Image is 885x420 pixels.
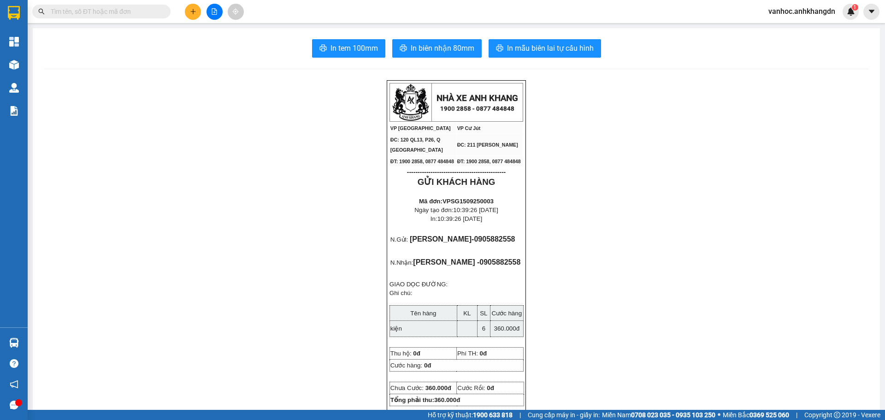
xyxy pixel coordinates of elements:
[761,6,843,17] span: vanhoc.anhkhangdn
[424,362,431,369] span: 0đ
[489,39,601,58] button: printerIn mẫu biên lai tự cấu hình
[9,83,19,93] img: warehouse-icon
[494,325,519,332] span: 360.000đ
[442,198,494,205] span: VPSG1509250003
[232,8,239,15] span: aim
[10,401,18,409] span: message
[425,385,451,391] span: 360.000đ
[400,44,407,53] span: printer
[390,362,422,369] span: Cước hàng:
[457,159,521,164] span: ĐT: 1900 2858, 0877 484848
[453,207,498,213] span: 10:39:26 [DATE]
[206,4,223,20] button: file-add
[487,385,494,391] span: 0đ
[390,325,402,332] span: kiện
[413,350,420,357] span: 0đ
[437,93,518,103] strong: NHÀ XE ANH KHANG
[457,125,481,131] span: VP Cư Jút
[491,310,522,317] span: Cước hàng
[631,411,715,419] strong: 0708 023 035 - 0935 103 250
[390,125,451,131] span: VP [GEOGRAPHIC_DATA]
[440,105,514,112] strong: 1900 2858 - 0877 484848
[413,258,520,266] span: [PERSON_NAME] -
[390,350,412,357] span: Thu hộ:
[863,4,879,20] button: caret-down
[463,310,471,317] span: KL
[602,410,715,420] span: Miền Nam
[9,106,19,116] img: solution-icon
[390,385,451,391] span: Chưa Cước:
[473,411,513,419] strong: 1900 633 818
[410,235,472,243] span: [PERSON_NAME]
[185,4,201,20] button: plus
[479,258,520,266] span: 0905882558
[389,290,413,296] span: Ghi chú:
[330,42,378,54] span: In tem 100mm
[428,410,513,420] span: Hỗ trợ kỹ thuật:
[407,168,506,176] span: ----------------------------------------------
[10,380,18,389] span: notification
[390,236,408,243] span: N.Gửi:
[718,413,720,417] span: ⚪️
[390,159,454,164] span: ĐT: 1900 2858, 0877 484848
[9,37,19,47] img: dashboard-icon
[392,39,482,58] button: printerIn biên nhận 80mm
[411,42,474,54] span: In biên nhận 80mm
[9,60,19,70] img: warehouse-icon
[190,8,196,15] span: plus
[853,4,856,11] span: 1
[475,410,509,415] span: NV tạo đơn
[51,6,159,17] input: Tìm tên, số ĐT hoặc mã đơn
[312,39,385,58] button: printerIn tem 100mm
[507,42,594,54] span: In mẫu biên lai tự cấu hình
[482,325,485,332] span: 6
[480,310,487,317] span: SL
[390,396,460,403] strong: Tổng phải thu:
[867,7,876,16] span: caret-down
[796,410,797,420] span: |
[437,215,483,222] span: 10:39:26 [DATE]
[419,198,494,205] strong: Mã đơn:
[519,410,521,420] span: |
[847,7,855,16] img: icon-new-feature
[434,396,460,403] span: 360.000đ
[228,4,244,20] button: aim
[392,84,429,121] img: logo
[457,350,478,357] span: Phí TH:
[319,44,327,53] span: printer
[9,338,19,348] img: warehouse-icon
[414,207,498,213] span: Ngày tạo đơn:
[472,235,515,243] span: -
[8,6,20,20] img: logo-vxr
[38,8,45,15] span: search
[528,410,600,420] span: Cung cấp máy in - giấy in:
[457,142,518,148] span: ĐC: 211 [PERSON_NAME]
[389,281,448,288] span: GIAO DỌC ĐƯỜNG:
[408,410,443,415] span: Người gửi hàng
[431,215,482,222] span: In:
[834,412,840,418] span: copyright
[410,310,436,317] span: Tên hàng
[457,385,494,391] span: Cước Rồi:
[480,350,487,357] span: 0đ
[852,4,858,11] sup: 1
[211,8,218,15] span: file-add
[10,359,18,368] span: question-circle
[390,137,443,153] span: ĐC: 120 QL13, P26, Q [GEOGRAPHIC_DATA]
[749,411,789,419] strong: 0369 525 060
[496,44,503,53] span: printer
[723,410,789,420] span: Miền Bắc
[390,259,413,266] span: N.Nhận:
[418,177,495,187] strong: GỬI KHÁCH HÀNG
[474,235,515,243] span: 0905882558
